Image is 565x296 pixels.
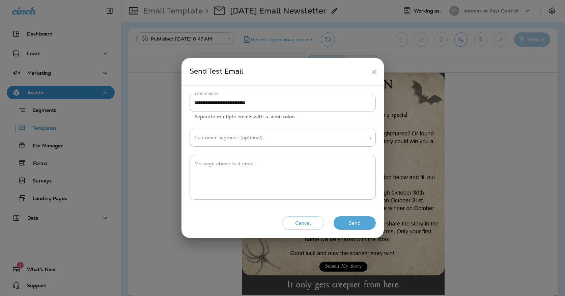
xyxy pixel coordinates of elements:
[194,91,218,96] label: Send email to
[368,66,380,78] button: close
[367,135,373,141] button: Open
[194,113,371,121] p: Separate multiple emails with a semi-colon
[114,203,316,223] img: Oct-Email-One-It-only-gets-creepier-NEW.png
[190,66,368,78] div: Send Test Email
[334,216,376,230] button: Send
[282,216,324,230] button: Cancel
